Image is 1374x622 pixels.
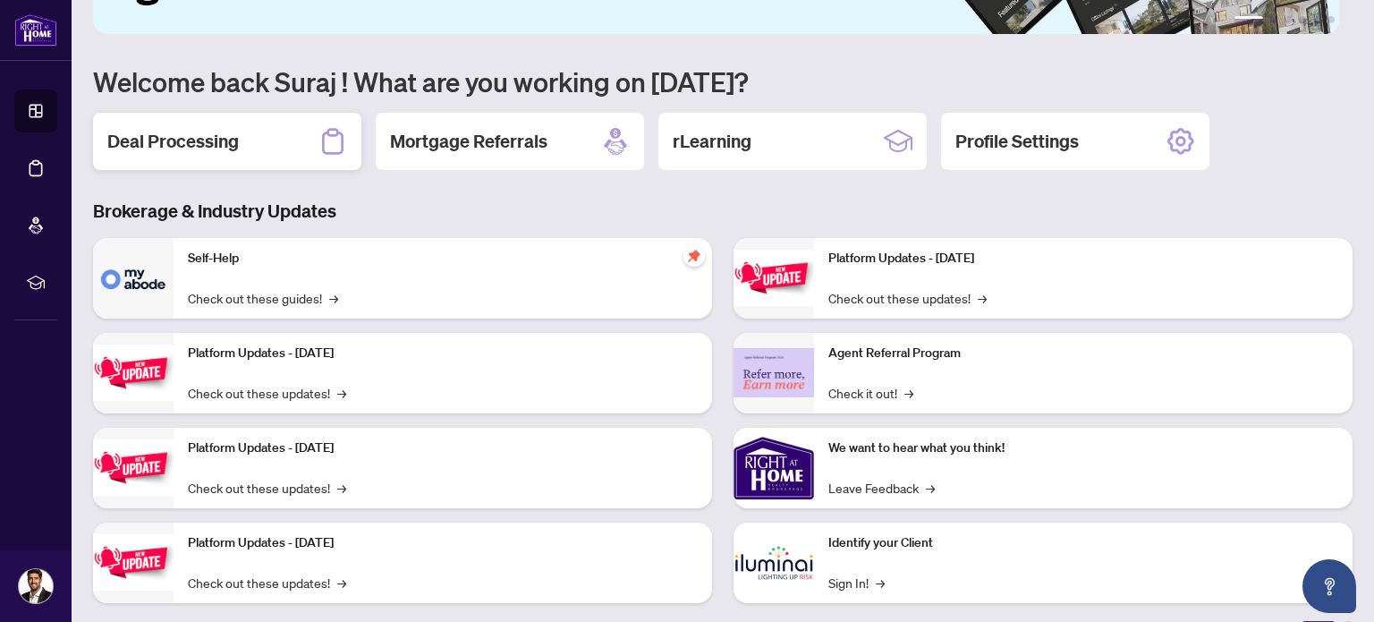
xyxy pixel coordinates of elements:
h3: Brokerage & Industry Updates [93,199,1353,224]
button: 2 [1270,16,1277,23]
img: Identify your Client [734,523,814,603]
button: 3 [1285,16,1292,23]
span: → [876,573,885,592]
h1: Welcome back Suraj ! What are you working on [DATE]? [93,64,1353,98]
span: → [329,288,338,308]
a: Sign In!→ [828,573,885,592]
span: → [337,478,346,498]
h2: Profile Settings [955,129,1079,154]
a: Check out these updates!→ [188,383,346,403]
img: We want to hear what you think! [734,428,814,508]
p: Agent Referral Program [828,344,1338,363]
a: Check out these updates!→ [188,478,346,498]
p: Platform Updates - [DATE] [188,344,698,363]
img: Platform Updates - June 23, 2025 [734,250,814,306]
img: Self-Help [93,238,174,319]
span: → [978,288,987,308]
p: Platform Updates - [DATE] [188,439,698,458]
h2: Deal Processing [107,129,239,154]
h2: Mortgage Referrals [390,129,547,154]
a: Check out these guides!→ [188,288,338,308]
img: Platform Updates - July 21, 2025 [93,439,174,496]
span: → [926,478,935,498]
a: Check out these updates!→ [828,288,987,308]
button: 1 [1234,16,1263,23]
p: Platform Updates - [DATE] [188,533,698,553]
h2: rLearning [673,129,751,154]
p: We want to hear what you think! [828,439,1338,458]
img: logo [14,13,57,47]
span: → [337,573,346,592]
img: Agent Referral Program [734,348,814,397]
p: Identify your Client [828,533,1338,553]
img: Profile Icon [19,569,53,603]
span: → [904,383,913,403]
p: Self-Help [188,249,698,268]
p: Platform Updates - [DATE] [828,249,1338,268]
button: 5 [1313,16,1320,23]
a: Check it out!→ [828,383,913,403]
img: Platform Updates - July 8, 2025 [93,534,174,591]
a: Leave Feedback→ [828,478,935,498]
span: → [337,383,346,403]
button: 6 [1327,16,1335,23]
button: Open asap [1302,559,1356,613]
span: pushpin [683,245,705,267]
img: Platform Updates - September 16, 2025 [93,345,174,401]
a: Check out these updates!→ [188,573,346,592]
button: 4 [1299,16,1306,23]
